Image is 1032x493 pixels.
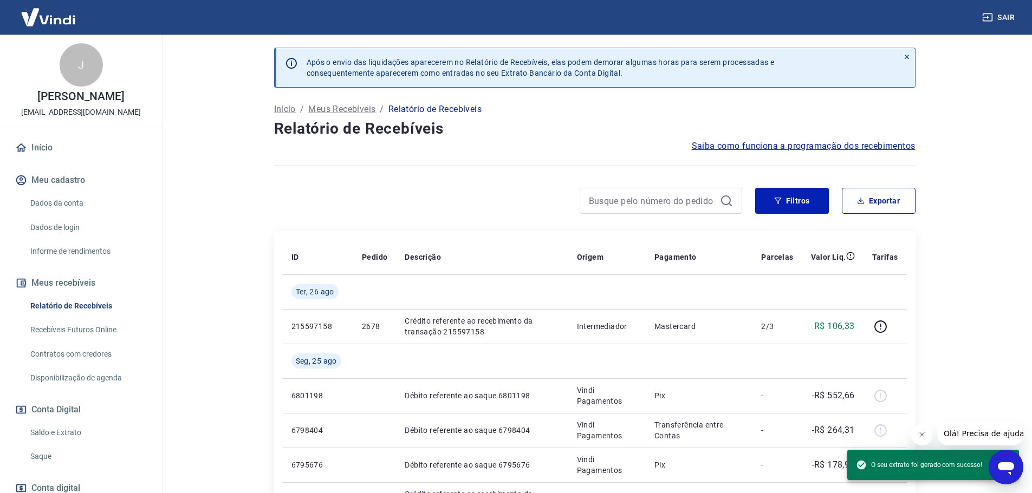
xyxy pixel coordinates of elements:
p: [EMAIL_ADDRESS][DOMAIN_NAME] [21,107,141,118]
p: [PERSON_NAME] [37,91,124,102]
a: Disponibilização de agenda [26,367,149,389]
img: Vindi [13,1,83,34]
p: Débito referente ao saque 6798404 [405,425,559,436]
p: - [761,425,793,436]
p: Vindi Pagamentos [577,385,637,406]
p: 2/3 [761,321,793,332]
span: Olá! Precisa de ajuda? [7,8,91,16]
p: 6795676 [291,459,345,470]
p: Pagamento [654,252,697,262]
a: Informe de rendimentos [26,240,149,262]
button: Filtros [755,188,829,214]
p: Vindi Pagamentos [577,454,637,476]
iframe: Botão para abrir a janela de mensagens [989,450,1023,484]
span: Ter, 26 ago [296,286,334,297]
a: Saque [26,445,149,468]
a: Contratos com credores [26,343,149,365]
p: Descrição [405,252,441,262]
p: Após o envio das liquidações aparecerem no Relatório de Recebíveis, elas podem demorar algumas ho... [307,57,775,78]
a: Meus Recebíveis [308,103,375,116]
p: 6801198 [291,390,345,401]
a: Saldo e Extrato [26,422,149,444]
p: 2678 [362,321,387,332]
p: - [761,459,793,470]
span: O seu extrato foi gerado com sucesso! [856,459,982,470]
iframe: Fechar mensagem [911,424,933,445]
p: / [380,103,384,116]
a: Saiba como funciona a programação dos recebimentos [692,140,916,153]
a: Relatório de Recebíveis [26,295,149,317]
p: Crédito referente ao recebimento da transação 215597158 [405,315,559,337]
p: Pedido [362,252,387,262]
button: Sair [980,8,1019,28]
button: Exportar [842,188,916,214]
p: Pix [654,390,744,401]
p: R$ 106,33 [814,320,855,333]
p: - [761,390,793,401]
p: -R$ 178,97 [812,458,855,471]
button: Meus recebíveis [13,271,149,295]
a: Início [13,136,149,160]
p: Pix [654,459,744,470]
p: -R$ 552,66 [812,389,855,402]
p: ID [291,252,299,262]
p: Relatório de Recebíveis [388,103,482,116]
button: Meu cadastro [13,168,149,192]
p: 6798404 [291,425,345,436]
a: Início [274,103,296,116]
span: Seg, 25 ago [296,356,337,366]
input: Busque pelo número do pedido [589,193,716,209]
p: / [300,103,304,116]
p: Transferência entre Contas [654,419,744,441]
button: Conta Digital [13,398,149,422]
iframe: Mensagem da empresa [937,422,1023,445]
p: Intermediador [577,321,637,332]
p: Mastercard [654,321,744,332]
p: Débito referente ao saque 6795676 [405,459,559,470]
p: Origem [577,252,603,262]
h4: Relatório de Recebíveis [274,118,916,140]
p: Valor Líq. [811,252,846,262]
a: Dados de login [26,216,149,239]
p: Tarifas [872,252,898,262]
a: Dados da conta [26,192,149,214]
p: Débito referente ao saque 6801198 [405,390,559,401]
p: Vindi Pagamentos [577,419,637,441]
p: Parcelas [761,252,793,262]
p: 215597158 [291,321,345,332]
a: Recebíveis Futuros Online [26,319,149,341]
div: J [60,43,103,87]
p: -R$ 264,31 [812,424,855,437]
